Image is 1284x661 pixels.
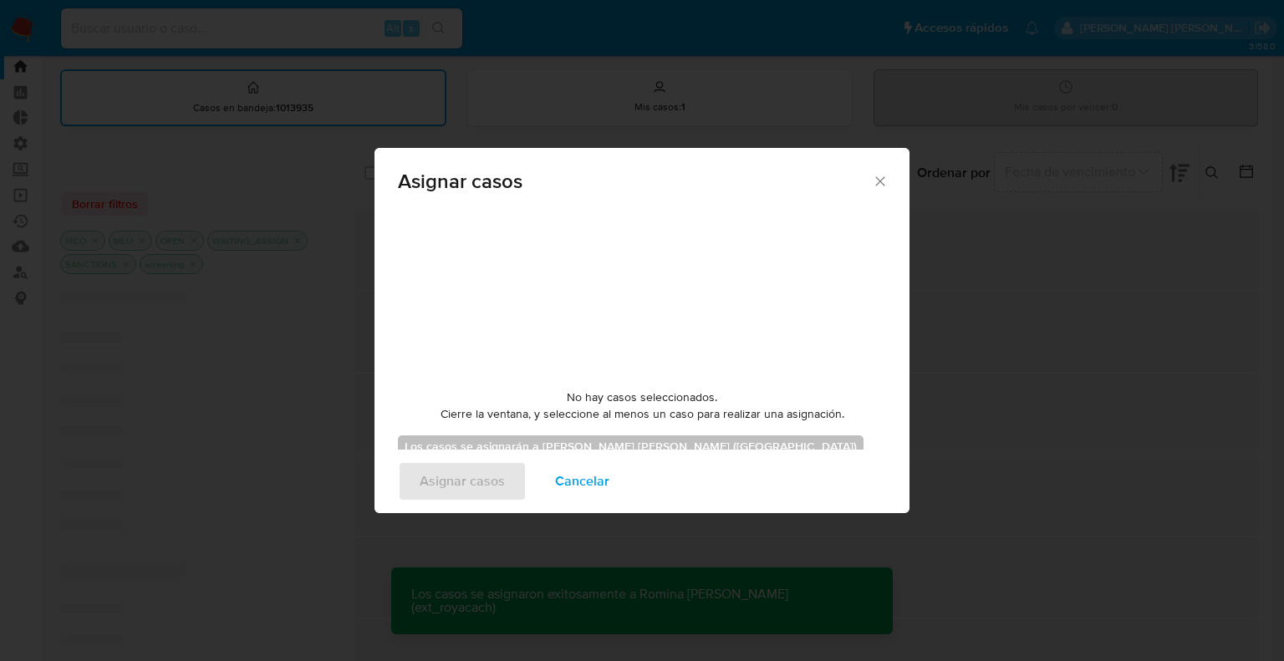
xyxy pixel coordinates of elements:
span: Asignar casos [398,171,872,191]
button: Cerrar ventana [872,173,887,188]
span: Cancelar [555,463,609,500]
span: No hay casos seleccionados. [567,389,717,406]
button: Cancelar [533,461,631,501]
span: Cierre la ventana, y seleccione al menos un caso para realizar una asignación. [441,406,844,423]
b: Los casos se asignarán a [PERSON_NAME] [PERSON_NAME] ([GEOGRAPHIC_DATA]) [405,438,857,455]
img: yH5BAEAAAAALAAAAAABAAEAAAIBRAA7 [517,209,767,376]
div: assign-modal [374,148,909,513]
